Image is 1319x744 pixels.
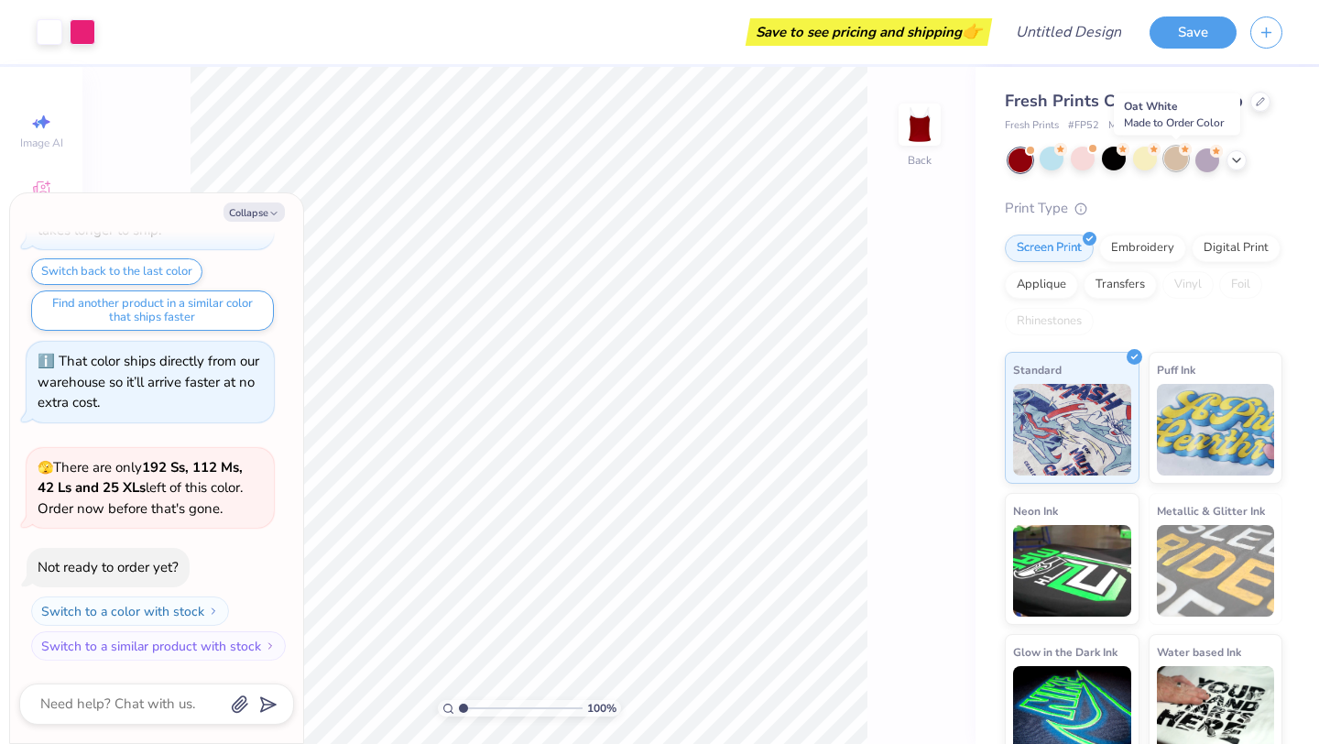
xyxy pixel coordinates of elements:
span: Standard [1013,360,1062,379]
div: Applique [1005,271,1078,299]
div: That color ships directly from our warehouse so it’ll arrive faster at no extra cost. [38,352,259,411]
span: Neon Ink [1013,501,1058,520]
div: That color is made to order so it takes longer to ship. [38,200,251,239]
span: Image AI [20,136,63,150]
span: Fresh Prints [1005,118,1059,134]
button: Find another product in a similar color that ships faster [31,290,274,331]
img: Back [901,106,938,143]
img: Standard [1013,384,1131,476]
div: Foil [1219,271,1262,299]
button: Collapse [223,202,285,222]
div: Save to see pricing and shipping [750,18,987,46]
img: Metallic & Glitter Ink [1157,525,1275,617]
span: Water based Ink [1157,642,1241,662]
div: Oat White [1114,93,1240,136]
div: Vinyl [1162,271,1214,299]
button: Switch to a color with stock [31,596,229,626]
span: 👉 [962,20,982,42]
button: Save [1150,16,1237,49]
div: Screen Print [1005,235,1094,262]
img: Neon Ink [1013,525,1131,617]
button: Switch to a similar product with stock [31,631,286,661]
input: Untitled Design [1001,14,1136,50]
span: Metallic & Glitter Ink [1157,501,1265,520]
span: Fresh Prints Cali Camisole Top [1005,90,1243,112]
span: Glow in the Dark Ink [1013,642,1117,662]
span: There are only left of this color. Order now before that's gone. [38,458,243,518]
div: Not ready to order yet? [38,558,179,576]
img: Switch to a similar product with stock [265,640,276,651]
div: Print Type [1005,198,1282,219]
span: # FP52 [1068,118,1099,134]
span: Puff Ink [1157,360,1195,379]
div: Rhinestones [1005,308,1094,335]
button: Switch back to the last color [31,258,202,285]
img: Switch to a color with stock [208,606,219,617]
span: 🫣 [38,459,53,476]
div: Digital Print [1192,235,1281,262]
img: Puff Ink [1157,384,1275,476]
div: Back [908,152,932,169]
span: 100 % [587,700,616,717]
span: Made to Order Color [1124,115,1224,130]
div: Embroidery [1099,235,1186,262]
div: Transfers [1084,271,1157,299]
